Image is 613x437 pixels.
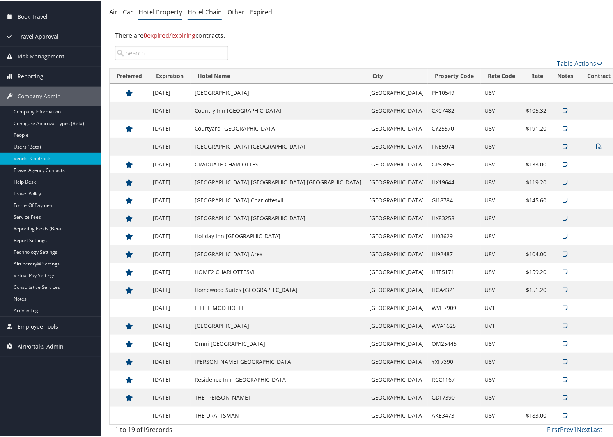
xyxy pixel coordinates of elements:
td: [GEOGRAPHIC_DATA] [191,83,365,101]
td: HI03629 [428,226,481,244]
td: U8V [481,352,522,370]
td: [GEOGRAPHIC_DATA] [365,136,428,154]
td: $104.00 [522,244,550,262]
td: HGA4321 [428,280,481,298]
a: Hotel Property [138,7,182,15]
td: [GEOGRAPHIC_DATA] [365,172,428,190]
span: Travel Approval [18,26,58,45]
td: [GEOGRAPHIC_DATA] [365,280,428,298]
td: [DATE] [149,172,191,190]
td: [GEOGRAPHIC_DATA] [365,119,428,136]
td: U8V [481,101,522,119]
td: U8V [481,154,522,172]
span: 19 [142,424,149,433]
span: Risk Management [18,46,64,65]
strong: 0 [144,30,147,39]
td: Homewood Suites [GEOGRAPHIC_DATA] [191,280,365,298]
td: [GEOGRAPHIC_DATA] [365,370,428,387]
td: HOME2 CHARLOTTESVIL [191,262,365,280]
td: [GEOGRAPHIC_DATA] [365,316,428,334]
td: HX83258 [428,208,481,226]
a: Hotel Chain [188,7,222,15]
td: [GEOGRAPHIC_DATA] [365,154,428,172]
a: Other [227,7,244,15]
td: [PERSON_NAME][GEOGRAPHIC_DATA] [191,352,365,370]
td: HTE5171 [428,262,481,280]
td: [DATE] [149,190,191,208]
td: [GEOGRAPHIC_DATA] [365,208,428,226]
td: $105.32 [522,101,550,119]
td: [DATE] [149,316,191,334]
th: Preferred: activate to sort column ascending [110,67,149,83]
td: Omni [GEOGRAPHIC_DATA] [191,334,365,352]
td: PH10549 [428,83,481,101]
td: [DATE] [149,262,191,280]
td: [GEOGRAPHIC_DATA] [365,101,428,119]
a: 1 [573,424,577,433]
td: [DATE] [149,83,191,101]
div: There are contracts. [109,24,608,45]
td: GRADUATE CHARLOTTES [191,154,365,172]
td: [GEOGRAPHIC_DATA] [365,405,428,423]
input: Search [115,45,228,59]
span: Reporting [18,65,43,85]
td: U8V [481,370,522,387]
td: THE DRAFTSMAN [191,405,365,423]
a: Air [109,7,117,15]
td: [DATE] [149,244,191,262]
td: GI18784 [428,190,481,208]
th: Hotel Name: activate to sort column descending [191,67,365,83]
span: Book Travel [18,6,48,25]
td: U8V [481,387,522,405]
td: Courtyard [GEOGRAPHIC_DATA] [191,119,365,136]
td: U8V [481,136,522,154]
th: Rate: activate to sort column ascending [522,67,550,83]
td: U8V [481,172,522,190]
td: U8V [481,334,522,352]
td: OM25445 [428,334,481,352]
td: [GEOGRAPHIC_DATA] [365,83,428,101]
td: U8V [481,262,522,280]
td: WVH7909 [428,298,481,316]
td: [GEOGRAPHIC_DATA] [365,352,428,370]
td: $119.20 [522,172,550,190]
td: $145.60 [522,190,550,208]
td: [DATE] [149,334,191,352]
td: GDF7390 [428,387,481,405]
td: [DATE] [149,226,191,244]
td: [DATE] [149,387,191,405]
td: [GEOGRAPHIC_DATA] [365,190,428,208]
td: [GEOGRAPHIC_DATA] [GEOGRAPHIC_DATA] [191,136,365,154]
td: [GEOGRAPHIC_DATA] [191,316,365,334]
td: [GEOGRAPHIC_DATA] Charlottesvil [191,190,365,208]
td: CXC7482 [428,101,481,119]
a: Prev [560,424,573,433]
td: THE [PERSON_NAME] [191,387,365,405]
a: Car [123,7,133,15]
td: RCC1167 [428,370,481,387]
td: [GEOGRAPHIC_DATA] Area [191,244,365,262]
td: [DATE] [149,370,191,387]
a: First [547,424,560,433]
td: U8V [481,226,522,244]
td: Country Inn [GEOGRAPHIC_DATA] [191,101,365,119]
td: HI92487 [428,244,481,262]
a: Table Actions [557,58,602,67]
td: U8V [481,83,522,101]
td: $159.20 [522,262,550,280]
td: WVA1625 [428,316,481,334]
td: HX19644 [428,172,481,190]
td: GP83956 [428,154,481,172]
td: U8V [481,208,522,226]
span: expired/expiring [144,30,195,39]
td: [DATE] [149,298,191,316]
td: [DATE] [149,119,191,136]
th: Expiration: activate to sort column ascending [149,67,191,83]
td: [DATE] [149,101,191,119]
td: FNE5974 [428,136,481,154]
th: Property Code: activate to sort column ascending [428,67,481,83]
a: Next [577,424,590,433]
td: [DATE] [149,405,191,423]
td: [GEOGRAPHIC_DATA] [365,262,428,280]
td: [GEOGRAPHIC_DATA] [365,244,428,262]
